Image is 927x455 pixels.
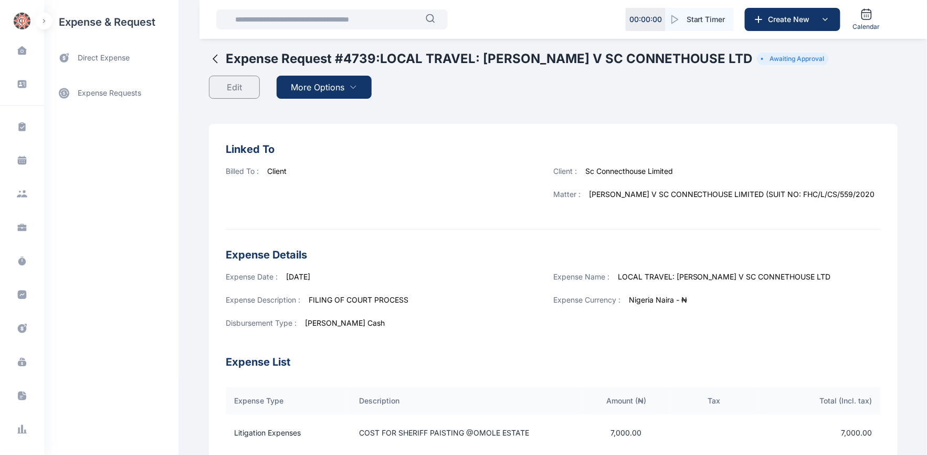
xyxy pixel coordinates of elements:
[226,50,753,67] h2: Expense Request # 4739 : LOCAL TRAVEL: [PERSON_NAME] V SC CONNETHOUSE LTD
[853,23,880,31] span: Calendar
[758,387,881,415] th: Total (Incl. tax)
[347,387,583,415] th: Description
[666,8,734,31] button: Start Timer
[226,246,881,263] h3: Expense Details
[286,272,310,281] span: [DATE]
[44,80,178,106] a: expense requests
[226,167,259,175] span: Billed To :
[209,50,829,67] button: Expense Request #4739:LOCAL TRAVEL: [PERSON_NAME] V SC CONNETHOUSE LTDAwaiting Approval
[618,272,831,281] span: LOCAL TRAVEL: [PERSON_NAME] V SC CONNETHOUSE LTD
[209,76,260,99] button: Edit
[629,295,687,304] span: Nigeria Naira - ₦
[226,272,278,281] span: Expense Date :
[209,67,268,107] a: Edit
[226,387,347,415] th: Expense Type
[589,190,875,199] span: [PERSON_NAME] V SC CONNECTHOUSE LIMITED (SUIT NO: FHC/L/CS/559/2020
[585,167,673,175] span: Sc Connecthouse Limited
[226,341,881,370] h3: Expense List
[553,190,581,199] span: Matter :
[226,415,347,451] td: Litigation Expenses
[267,167,287,175] span: Client
[687,14,725,25] span: Start Timer
[226,295,300,304] span: Expense Description :
[347,415,583,451] td: COST FOR SHERIFF PAISTING @OMOLE ESTATE
[44,72,178,106] div: expense requests
[291,81,345,94] span: More Options
[761,55,825,63] li: Awaiting Approval
[553,272,609,281] span: Expense Name :
[44,44,178,72] a: direct expense
[583,387,670,415] th: Amount ( ₦ )
[758,415,881,451] td: 7,000.00
[629,14,662,25] p: 00 : 00 : 00
[78,53,130,64] span: direct expense
[309,295,408,304] span: FILING OF COURT PROCESS
[849,4,884,35] a: Calendar
[745,8,840,31] button: Create New
[226,141,881,158] h3: Linked To
[583,415,670,451] td: 7,000.00
[553,167,577,175] span: Client :
[553,295,620,304] span: Expense Currency :
[305,318,385,327] span: [PERSON_NAME] Cash
[670,387,758,415] th: Tax
[226,318,297,327] span: Disbursement Type :
[764,14,819,25] span: Create New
